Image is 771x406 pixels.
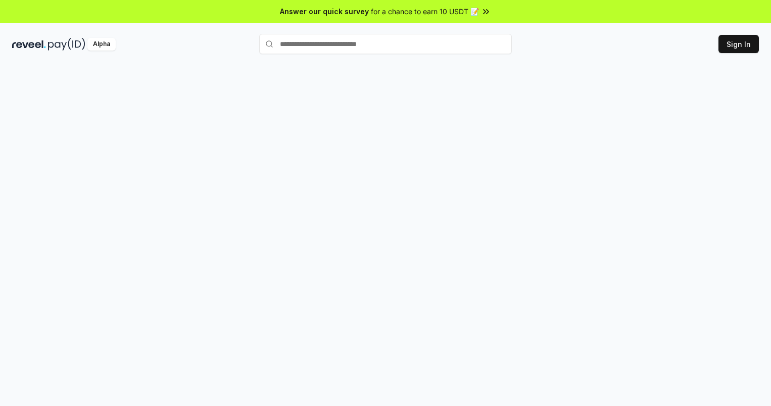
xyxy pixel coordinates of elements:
span: Answer our quick survey [280,6,369,17]
span: for a chance to earn 10 USDT 📝 [371,6,479,17]
div: Alpha [87,38,116,51]
button: Sign In [718,35,759,53]
img: pay_id [48,38,85,51]
img: reveel_dark [12,38,46,51]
